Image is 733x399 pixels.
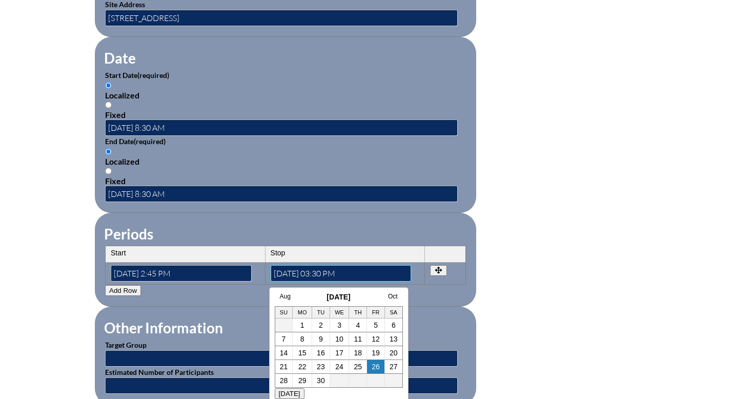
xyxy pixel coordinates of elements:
a: 24 [335,363,343,371]
th: Th [349,307,367,318]
a: 30 [317,376,325,385]
legend: Date [103,49,137,67]
h3: [DATE] [275,293,403,301]
a: 7 [282,335,286,343]
a: 1 [300,321,304,329]
th: Tu [312,307,330,318]
a: Aug [280,293,291,300]
a: 17 [335,349,343,357]
input: Fixed [105,102,112,108]
a: 10 [335,335,343,343]
a: 12 [372,335,380,343]
a: 5 [374,321,378,329]
th: Start [106,246,266,263]
a: 11 [354,335,362,343]
a: 3 [337,321,341,329]
th: Stop [266,246,425,263]
a: 20 [390,349,398,357]
a: 19 [372,349,380,357]
th: Su [275,307,293,318]
a: 21 [280,363,288,371]
a: 15 [298,349,307,357]
a: 16 [317,349,325,357]
a: 28 [280,376,288,385]
a: 6 [392,321,396,329]
input: Localized [105,148,112,155]
div: Fixed [105,176,466,186]
a: 9 [319,335,323,343]
a: 4 [356,321,360,329]
span: (required) [137,71,169,79]
div: Localized [105,90,466,100]
th: Fr [367,307,385,318]
input: Fixed [105,168,112,174]
a: 26 [372,363,380,371]
div: Localized [105,156,466,166]
label: Start Date [105,71,169,79]
button: Add Row [105,285,141,296]
button: [DATE] [275,388,304,399]
span: (required) [134,137,166,146]
label: Target Group [105,341,147,349]
a: 22 [298,363,307,371]
a: Oct [388,293,398,300]
th: We [330,307,350,318]
th: Sa [385,307,402,318]
a: 13 [390,335,398,343]
a: 27 [390,363,398,371]
legend: Periods [103,225,154,243]
a: 2 [319,321,323,329]
a: 18 [354,349,362,357]
div: Fixed [105,110,466,119]
a: 8 [300,335,304,343]
legend: Other Information [103,319,224,336]
th: Mo [293,307,312,318]
a: 14 [280,349,288,357]
input: Localized [105,82,112,89]
label: End Date [105,137,166,146]
a: 25 [354,363,362,371]
a: 29 [298,376,307,385]
label: Estimated Number of Participants [105,368,214,376]
a: 23 [317,363,325,371]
